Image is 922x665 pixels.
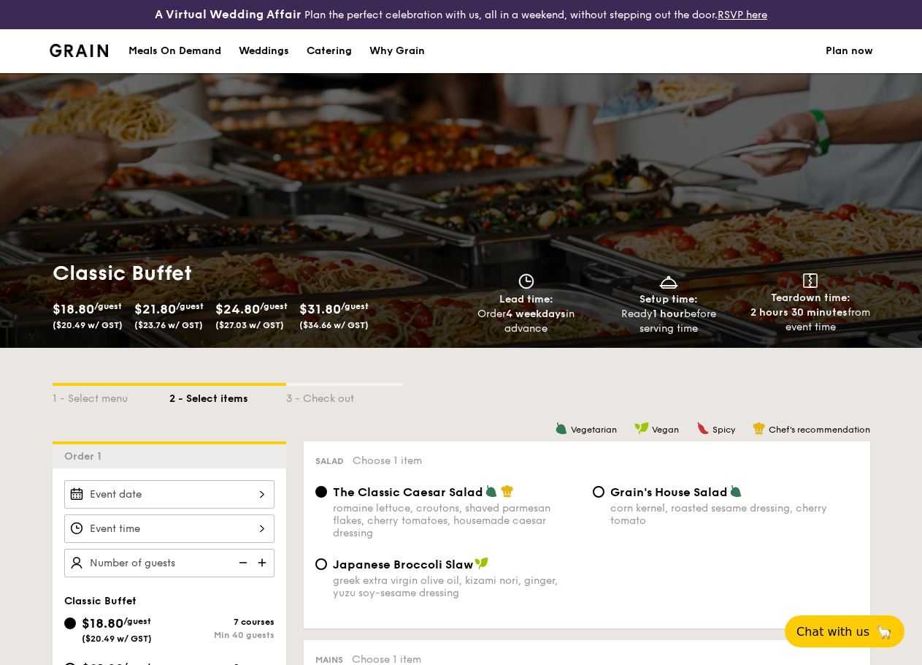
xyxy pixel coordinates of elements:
div: greek extra virgin olive oil, kizami nori, ginger, yuzu soy-sesame dressing [333,574,581,599]
span: The Classic Caesar Salad [333,485,483,499]
span: Setup time: [639,293,698,305]
a: Catering [298,29,361,73]
span: Mains [315,655,343,665]
img: icon-reduce.1d2dbef1.svg [231,549,253,577]
img: icon-chef-hat.a58ddaea.svg [753,422,766,435]
div: romaine lettuce, croutons, shaved parmesan flakes, cherry tomatoes, housemade caesar dressing [333,502,581,539]
span: Salad [315,456,344,466]
a: Weddings [230,29,298,73]
div: Min 40 guests [169,630,274,640]
input: Event date [64,480,274,509]
img: icon-spicy.37a8142b.svg [696,422,710,435]
img: icon-add.58712e84.svg [253,549,274,577]
img: Grain [50,44,109,57]
img: icon-vegan.f8ff3823.svg [475,557,489,570]
span: /guest [260,301,288,311]
div: Why Grain [369,29,425,73]
div: corn kernel, roasted sesame dressing, cherry tomato [610,502,858,527]
div: Catering [307,29,352,73]
div: Ready before serving time [603,307,734,336]
strong: 1 hour [653,308,684,320]
img: icon-vegetarian.fe4039eb.svg [485,484,498,498]
span: /guest [94,301,122,311]
img: icon-chef-hat.a58ddaea.svg [501,484,514,498]
button: Chat with us🦙 [785,615,904,647]
input: Japanese Broccoli Slawgreek extra virgin olive oil, kizami nori, ginger, yuzu soy-sesame dressing [315,558,327,570]
a: Meals On Demand [120,29,230,73]
span: Order 1 [64,450,107,463]
span: Japanese Broccoli Slaw [333,558,473,571]
input: Event time [64,514,274,543]
span: Vegetarian [571,425,617,435]
input: The Classic Caesar Saladromaine lettuce, croutons, shaved parmesan flakes, cherry tomatoes, house... [315,486,327,498]
strong: 4 weekdays [506,308,566,320]
div: 3 - Check out [286,386,403,406]
div: Plan the perfect celebration with us, all in a weekend, without stepping out the door. [154,6,769,23]
input: Grain's House Saladcorn kernel, roasted sesame dressing, cherry tomato [593,486,604,498]
img: icon-clock.2db775ea.svg [515,273,537,289]
span: /guest [123,616,151,626]
img: icon-vegan.f8ff3823.svg [634,422,649,435]
div: Weddings [239,29,289,73]
span: $18.80 [53,301,94,317]
span: /guest [341,301,369,311]
span: Chef's recommendation [769,425,870,435]
h1: Classic Buffet [53,260,456,286]
input: $18.80/guest($20.49 w/ GST)7 coursesMin 40 guests [64,617,76,629]
img: icon-vegetarian.fe4039eb.svg [729,484,742,498]
a: Plan now [826,29,873,73]
span: Lead time: [499,293,553,305]
span: /guest [176,301,204,311]
span: ($34.66 w/ GST) [299,320,369,330]
a: Why Grain [361,29,434,73]
span: ($20.49 w/ GST) [82,634,152,644]
span: Teardown time: [771,292,850,304]
span: $31.80 [299,301,341,317]
div: from event time [745,305,876,335]
div: 7 courses [169,617,274,627]
span: ($20.49 w/ GST) [53,320,123,330]
span: Classic Buffet [64,595,137,607]
span: 🦙 [875,623,893,640]
span: Vegan [652,425,679,435]
span: Spicy [712,425,735,435]
div: Order in advance [461,307,592,336]
img: icon-vegetarian.fe4039eb.svg [555,422,568,435]
h4: A Virtual Wedding Affair [155,6,301,23]
div: 2 - Select items [169,386,286,406]
img: icon-dish.430c3a2e.svg [658,273,680,289]
span: Chat with us [796,625,869,639]
span: $21.80 [134,301,176,317]
a: Logotype [50,44,109,57]
span: $24.80 [215,301,260,317]
span: Grain's House Salad [610,485,728,499]
span: Choose 1 item [353,455,422,467]
strong: 2 hours 30 minutes [750,306,848,319]
div: 1 - Select menu [53,386,169,406]
span: ($27.03 w/ GST) [215,320,284,330]
a: RSVP here [718,9,767,21]
img: icon-teardown.65201eee.svg [803,273,818,288]
span: ($23.76 w/ GST) [134,320,203,330]
span: $18.80 [82,615,123,631]
input: Number of guests [64,549,274,577]
div: Meals On Demand [128,29,221,73]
